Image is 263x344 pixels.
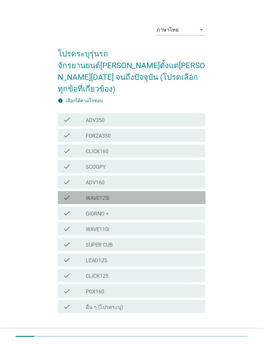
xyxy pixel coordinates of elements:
label: LEAD125 [86,257,107,264]
i: arrow_drop_down [197,26,205,34]
div: ภาษาไทย [157,27,179,33]
i: check [63,178,71,186]
label: ADV350 [86,117,105,124]
label: WAVE125i [86,195,109,202]
i: check [63,147,71,155]
i: check [63,287,71,295]
i: check [63,194,71,202]
label: FORZA350 [86,133,111,139]
i: check [63,131,71,139]
label: CLICK125 [86,273,108,279]
label: SCOOPY [86,164,106,170]
i: check [63,256,71,264]
label: เลือกได้ตามใจชอบ [66,98,103,103]
i: info [58,98,63,103]
i: check [63,272,71,279]
label: CLICK160 [86,148,108,155]
i: check [63,116,71,124]
label: WAVE110i [86,226,109,233]
label: อื่น ๆ (โปรดระบุ) [86,304,123,311]
label: ADV160 [86,179,105,186]
label: GIORNO + [86,211,109,217]
h2: โปรดระบุรุ่นรถจักรยานยนต์[PERSON_NAME]ตั้งแต่[PERSON_NAME][DATE] จนถึงปัจจุบัน (โปรดเลือกทุกข้อที... [58,42,206,95]
label: SUPER CUB [86,242,113,248]
i: check [63,163,71,170]
i: check [63,303,71,311]
i: check [63,209,71,217]
i: check [63,240,71,248]
label: PCX160 [86,289,104,295]
i: check [63,225,71,233]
